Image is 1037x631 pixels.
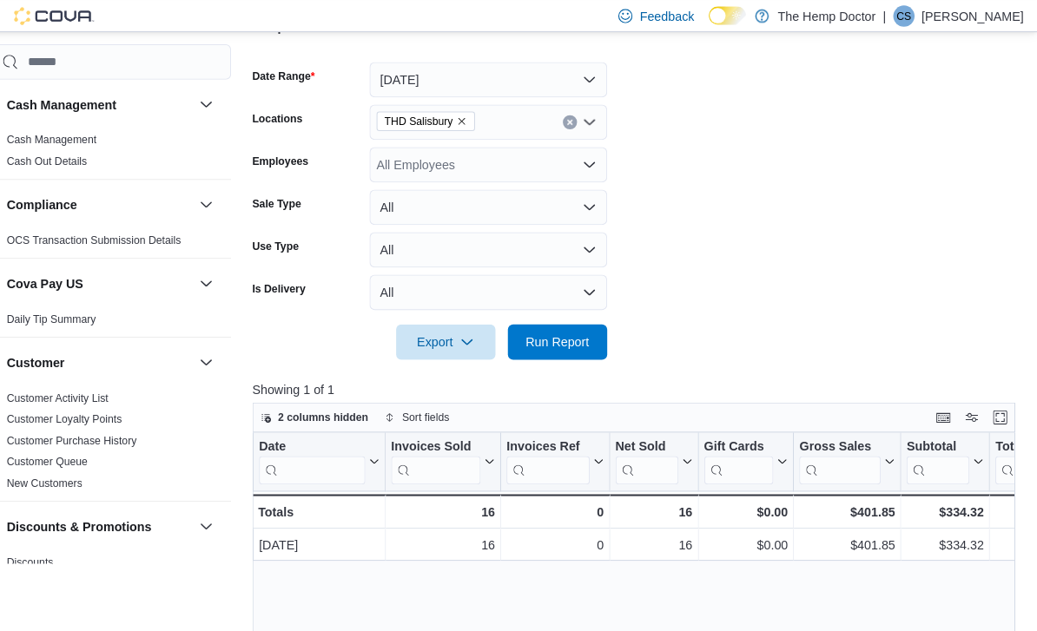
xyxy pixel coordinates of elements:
div: Gift Card Sales [710,431,778,475]
label: Use Type [268,234,314,248]
p: | [885,5,888,26]
button: Sort fields [391,398,468,419]
div: Subtotal [908,431,970,475]
button: Discounts & Promotions [213,505,234,526]
a: New Customers [28,467,102,479]
button: Cash Management [213,92,234,113]
div: $0.00 [710,491,792,512]
a: Daily Tip Summary [28,306,116,319]
button: Net Sold [623,431,698,475]
a: Discounts [28,544,74,556]
a: Customer Loyalty Points [28,404,141,417]
div: $334.32 [908,491,984,512]
div: Subtotal [908,431,970,447]
div: Invoices Sold [404,431,492,475]
div: Invoices Ref [517,431,598,447]
span: THD Salisbury [390,109,486,128]
a: Cash Out Details [28,152,107,164]
span: Export [419,318,496,352]
button: Cova Pay US [28,269,209,286]
a: Cash Management [28,131,116,143]
div: Gift Cards [710,431,778,447]
span: 2 columns hidden [294,402,382,416]
div: $0.00 [710,524,793,545]
div: Customer [14,379,248,490]
span: CS [899,5,914,26]
p: Showing 1 of 1 [268,373,1023,391]
button: Compliance [213,190,234,211]
button: Customer [28,346,209,364]
button: Cova Pay US [213,267,234,288]
div: $401.85 [803,491,897,512]
div: Invoices Sold [404,431,492,447]
button: 2 columns hidden [269,398,389,419]
button: Gross Sales [803,431,897,475]
img: Cova [35,7,113,24]
a: OCS Transaction Submission Details [28,229,199,241]
button: Invoices Ref [517,431,611,475]
h3: Discounts & Promotions [28,507,169,524]
div: 0 [517,524,611,545]
a: Customer Queue [28,446,107,458]
div: Gross Sales [803,431,883,447]
div: $334.32 [908,524,984,545]
div: Date [274,431,379,475]
label: Locations [268,109,318,123]
button: All [383,269,616,304]
h3: Cash Management [28,94,135,111]
button: Gift Cards [710,431,792,475]
span: Sort fields [415,402,461,416]
span: Run Report [536,326,598,344]
span: Feedback [647,7,700,24]
input: Dark Mode [715,6,751,24]
div: Date [274,431,379,447]
div: Net Sold [623,431,684,447]
button: Export [409,318,506,352]
label: Sale Type [268,193,316,207]
a: Customer Purchase History [28,425,155,437]
p: The Hemp Doctor [783,5,878,26]
button: Run Report [518,318,616,352]
div: Cash Management [14,127,248,175]
div: Totals [274,491,393,512]
h3: Compliance [28,192,96,209]
button: Subtotal [908,431,984,475]
button: All [383,186,616,220]
div: [DATE] [274,524,393,545]
button: Open list of options [591,154,605,168]
button: Customer [213,345,234,365]
button: All [383,227,616,262]
button: Invoices Sold [404,431,505,475]
button: Enter fullscreen [990,398,1011,419]
div: Compliance [14,225,248,253]
button: Date [274,431,393,475]
button: Discounts & Promotions [28,507,209,524]
label: Is Delivery [268,276,320,290]
a: Customer Activity List [28,384,128,396]
button: Remove THD Salisbury from selection in this group [468,114,479,124]
div: $401.85 [803,524,897,545]
button: Display options [962,398,983,419]
div: Cindy Shade [895,5,916,26]
label: Date Range [268,68,330,82]
div: Gross Sales [803,431,883,475]
span: THD Salisbury [398,110,465,128]
div: 16 [623,491,698,512]
label: Employees [268,151,323,165]
h3: Customer [28,346,84,364]
div: 16 [624,524,699,545]
div: Invoices Ref [517,431,598,475]
div: Cova Pay US [14,302,248,330]
button: Keyboard shortcuts [935,398,955,419]
button: [DATE] [383,61,616,95]
h3: Cova Pay US [28,269,102,286]
div: 16 [404,491,505,512]
div: Net Sold [623,431,684,475]
button: Open list of options [591,113,605,127]
div: 0 [517,491,611,512]
p: [PERSON_NAME] [923,5,1023,26]
button: Cash Management [28,94,209,111]
button: Compliance [28,192,209,209]
div: Discounts & Promotions [14,540,248,609]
